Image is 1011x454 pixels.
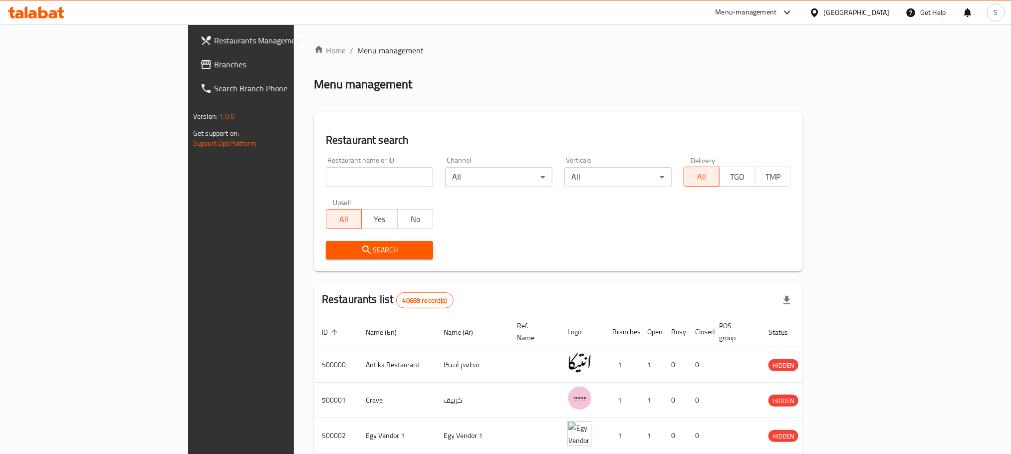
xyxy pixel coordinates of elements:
[768,326,801,338] span: Status
[824,7,890,18] div: [GEOGRAPHIC_DATA]
[326,241,433,259] button: Search
[436,383,509,418] td: كرييف
[687,418,711,454] td: 0
[768,360,798,371] span: HIDDEN
[687,317,711,347] th: Closed
[397,296,453,305] span: 40689 record(s)
[402,212,429,227] span: No
[445,167,552,187] div: All
[559,317,604,347] th: Logo
[214,34,349,46] span: Restaurants Management
[719,167,755,187] button: TGO
[688,170,716,184] span: All
[330,212,358,227] span: All
[357,44,424,56] span: Menu management
[768,431,798,442] span: HIDDEN
[358,383,436,418] td: Crave
[366,326,410,338] span: Name (En)
[687,347,711,383] td: 0
[397,209,433,229] button: No
[567,421,592,446] img: Egy Vendor 1
[193,127,239,140] span: Get support on:
[755,167,791,187] button: TMP
[358,418,436,454] td: Egy Vendor 1
[517,320,547,344] span: Ref. Name
[358,347,436,383] td: Antika Restaurant
[724,170,751,184] span: TGO
[663,347,687,383] td: 0
[193,137,256,150] a: Support.OpsPlatform
[314,44,803,56] nav: breadcrumb
[193,110,218,123] span: Version:
[444,326,486,338] span: Name (Ar)
[768,430,798,442] div: HIDDEN
[994,7,998,18] span: S
[322,292,454,308] h2: Restaurants list
[436,418,509,454] td: Egy Vendor 1
[639,347,663,383] td: 1
[604,347,639,383] td: 1
[333,199,351,206] label: Upsell
[759,170,787,184] span: TMP
[314,76,412,92] h2: Menu management
[775,288,799,312] div: Export file
[604,317,639,347] th: Branches
[684,167,720,187] button: All
[192,52,357,76] a: Branches
[567,386,592,411] img: Crave
[768,359,798,371] div: HIDDEN
[361,209,397,229] button: Yes
[691,157,716,164] label: Delivery
[719,320,749,344] span: POS group
[326,209,362,229] button: All
[366,212,393,227] span: Yes
[214,58,349,70] span: Branches
[322,326,341,338] span: ID
[326,167,433,187] input: Search for restaurant name or ID..
[639,418,663,454] td: 1
[334,244,425,256] span: Search
[716,6,777,18] div: Menu-management
[564,167,672,187] div: All
[192,76,357,100] a: Search Branch Phone
[639,317,663,347] th: Open
[663,317,687,347] th: Busy
[604,383,639,418] td: 1
[214,82,349,94] span: Search Branch Phone
[326,133,791,148] h2: Restaurant search
[436,347,509,383] td: مطعم أنتيكا
[192,28,357,52] a: Restaurants Management
[687,383,711,418] td: 0
[396,292,454,308] div: Total records count
[663,383,687,418] td: 0
[567,350,592,375] img: Antika Restaurant
[663,418,687,454] td: 0
[768,395,798,407] span: HIDDEN
[219,110,235,123] span: 1.0.0
[604,418,639,454] td: 1
[639,383,663,418] td: 1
